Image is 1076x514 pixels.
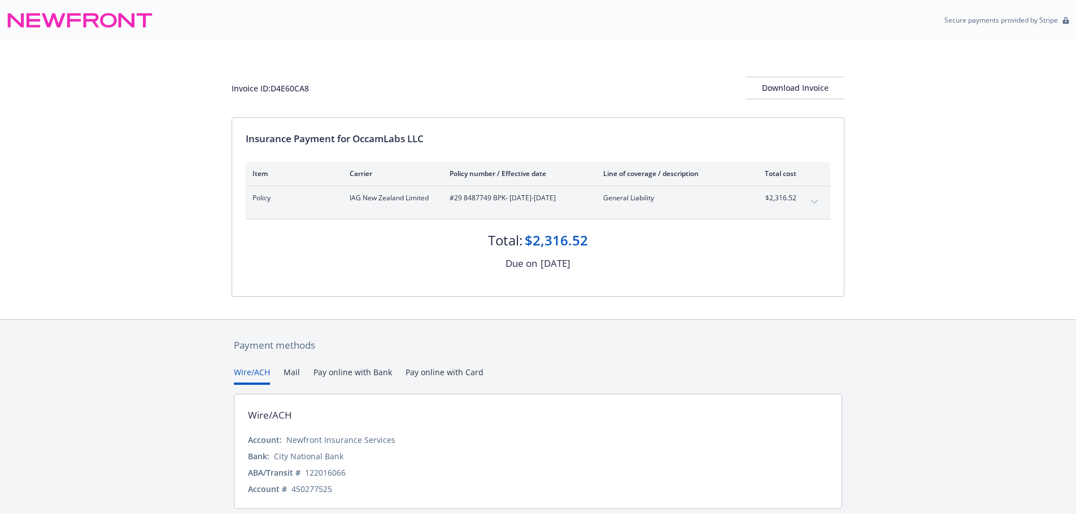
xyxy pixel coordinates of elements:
[541,256,570,271] div: [DATE]
[488,231,522,250] div: Total:
[754,169,796,178] div: Total cost
[284,366,300,385] button: Mail
[603,193,736,203] span: General Liability
[350,193,432,203] span: IAG New Zealand Limited
[746,77,844,99] button: Download Invoice
[754,193,796,203] span: $2,316.52
[232,82,309,94] div: Invoice ID: D4E60CA8
[525,231,588,250] div: $2,316.52
[248,450,269,462] div: Bank:
[246,186,830,219] div: PolicyIAG New Zealand Limited#29 8487749 BPK- [DATE]-[DATE]General Liability$2,316.52expand content
[291,483,332,495] div: 450277525
[450,193,585,203] span: #29 8487749 BPK - [DATE]-[DATE]
[805,193,824,211] button: expand content
[252,193,332,203] span: Policy
[305,467,346,478] div: 122016066
[274,450,343,462] div: City National Bank
[248,483,287,495] div: Account #
[450,169,585,178] div: Policy number / Effective date
[246,131,830,146] div: Insurance Payment for OccamLabs LLC
[313,366,392,385] button: Pay online with Bank
[234,366,270,385] button: Wire/ACH
[234,338,842,353] div: Payment methods
[248,408,292,423] div: Wire/ACH
[248,434,282,446] div: Account:
[944,15,1058,25] p: Secure payments provided by Stripe
[252,169,332,178] div: Item
[603,169,736,178] div: Line of coverage / description
[506,256,537,271] div: Due on
[248,467,300,478] div: ABA/Transit #
[406,366,483,385] button: Pay online with Card
[286,434,395,446] div: Newfront Insurance Services
[350,169,432,178] div: Carrier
